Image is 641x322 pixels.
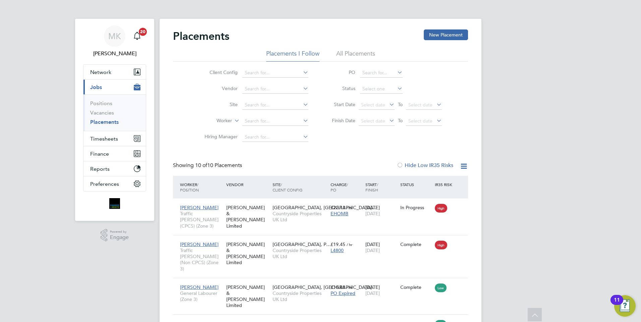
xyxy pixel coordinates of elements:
span: 20 [139,28,147,36]
a: Powered byEngage [101,229,129,242]
label: Hiring Manager [199,134,238,140]
span: [DATE] [365,211,380,217]
span: / hr [347,242,352,247]
span: Countryside Properties UK Ltd [273,247,327,259]
input: Search for... [242,100,308,110]
a: Positions [90,100,112,106]
a: Vacancies [90,109,114,116]
input: Search for... [242,116,308,126]
span: MK [108,32,121,41]
span: [PERSON_NAME] [180,284,219,290]
input: Search for... [242,68,308,78]
button: Preferences [83,176,146,191]
span: PO Expired [331,290,355,296]
span: Countryside Properties UK Ltd [273,290,327,302]
div: [DATE] [364,238,399,257]
a: MK[PERSON_NAME] [83,25,146,58]
a: 20 [130,25,144,47]
div: Complete [400,284,432,290]
label: Worker [193,117,232,124]
button: Timesheets [83,131,146,146]
span: Traffic [PERSON_NAME] (Non CPCS) (Zone 3) [180,247,223,272]
div: Start [364,178,399,196]
span: / Client Config [273,182,302,192]
div: Status [399,178,433,190]
nav: Main navigation [75,19,154,221]
div: In Progress [400,205,432,211]
span: Timesheets [90,136,118,142]
div: Vendor [225,178,271,190]
span: 10 of [195,162,207,169]
button: Network [83,65,146,79]
input: Search for... [360,68,403,78]
input: Select one [360,84,403,94]
span: £19.45 [331,241,345,247]
div: Charge [329,178,364,196]
input: Search for... [242,133,308,142]
div: [DATE] [364,281,399,300]
span: Reports [90,166,110,172]
button: Finance [83,146,146,161]
button: Jobs [83,80,146,94]
a: Go to home page [83,198,146,209]
a: Placements [90,119,119,125]
label: Vendor [199,85,238,91]
span: General Labourer (Zone 3) [180,290,223,302]
span: £22.13 [331,205,345,211]
span: [PERSON_NAME] [180,205,219,211]
span: / PO [331,182,348,192]
h2: Placements [173,29,229,43]
span: EHOMB [331,211,348,217]
span: [GEOGRAPHIC_DATA], P… [273,241,331,247]
span: Mary Kuchina [83,50,146,58]
span: To [396,100,405,109]
span: Preferences [90,181,119,187]
span: [GEOGRAPHIC_DATA], [GEOGRAPHIC_DATA]… [273,205,376,211]
span: Engage [110,235,129,240]
span: [PERSON_NAME] [180,241,219,247]
button: New Placement [424,29,468,40]
a: [PERSON_NAME]Traffic [PERSON_NAME] (CPCS) (Zone 3)[PERSON_NAME] & [PERSON_NAME] Limited[GEOGRAPHI... [178,201,468,207]
span: Select date [361,118,385,124]
div: [PERSON_NAME] & [PERSON_NAME] Limited [225,201,271,232]
span: High [435,241,447,249]
div: Complete [400,241,432,247]
div: 11 [614,300,620,309]
div: [PERSON_NAME] & [PERSON_NAME] Limited [225,238,271,269]
span: [GEOGRAPHIC_DATA], [GEOGRAPHIC_DATA] [273,284,372,290]
div: Worker [178,178,225,196]
span: Low [435,284,447,292]
span: Countryside Properties UK Ltd [273,211,327,223]
div: Jobs [83,94,146,131]
span: Select date [408,118,432,124]
a: [PERSON_NAME]Traffic [PERSON_NAME] (Non CPCS) (Zone 3)[PERSON_NAME] & [PERSON_NAME] Limited[GEOGR... [178,238,468,243]
div: [PERSON_NAME] & [PERSON_NAME] Limited [225,281,271,312]
span: High [435,204,447,213]
label: Hide Low IR35 Risks [397,162,453,169]
label: Start Date [325,101,355,107]
span: Select date [361,102,385,108]
a: [PERSON_NAME]General Labourer (Zone 3)[PERSON_NAME] & [PERSON_NAME] Limited[GEOGRAPHIC_DATA], [GE... [178,280,468,286]
li: Placements I Follow [266,50,319,62]
span: 10 Placements [195,162,242,169]
span: / hr [347,205,352,210]
label: Finish Date [325,117,355,124]
label: Client Config [199,69,238,75]
span: £18.88 [331,284,345,290]
div: Showing [173,162,243,169]
label: Site [199,101,238,107]
div: [DATE] [364,201,399,220]
span: L4800 [331,247,344,253]
button: Reports [83,161,146,176]
span: Traffic [PERSON_NAME] (CPCS) (Zone 3) [180,211,223,229]
span: Jobs [90,84,102,90]
div: IR35 Risk [433,178,456,190]
span: / hr [347,285,352,290]
button: Open Resource Center, 11 new notifications [614,295,636,317]
div: Site [271,178,329,196]
span: / Position [180,182,199,192]
img: bromak-logo-retina.png [109,198,120,209]
label: Status [325,85,355,91]
span: To [396,116,405,125]
span: Select date [408,102,432,108]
